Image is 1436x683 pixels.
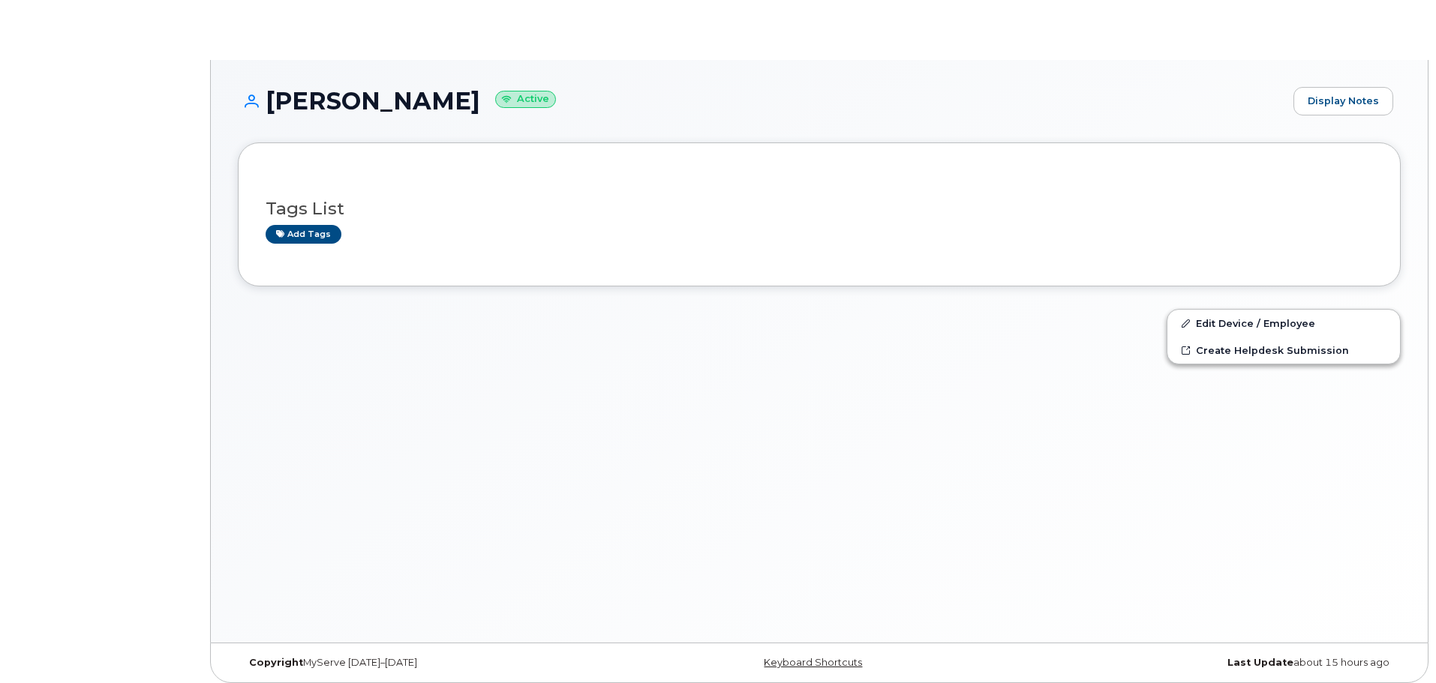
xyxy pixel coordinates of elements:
a: Add tags [266,225,341,244]
strong: Last Update [1227,657,1293,668]
a: Keyboard Shortcuts [764,657,862,668]
small: Active [495,91,556,108]
div: MyServe [DATE]–[DATE] [238,657,626,669]
a: Display Notes [1293,87,1393,115]
a: Edit Device / Employee [1167,310,1400,337]
strong: Copyright [249,657,303,668]
div: about 15 hours ago [1013,657,1401,669]
a: Create Helpdesk Submission [1167,337,1400,364]
h1: [PERSON_NAME] [238,88,1286,114]
h3: Tags List [266,199,1373,218]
